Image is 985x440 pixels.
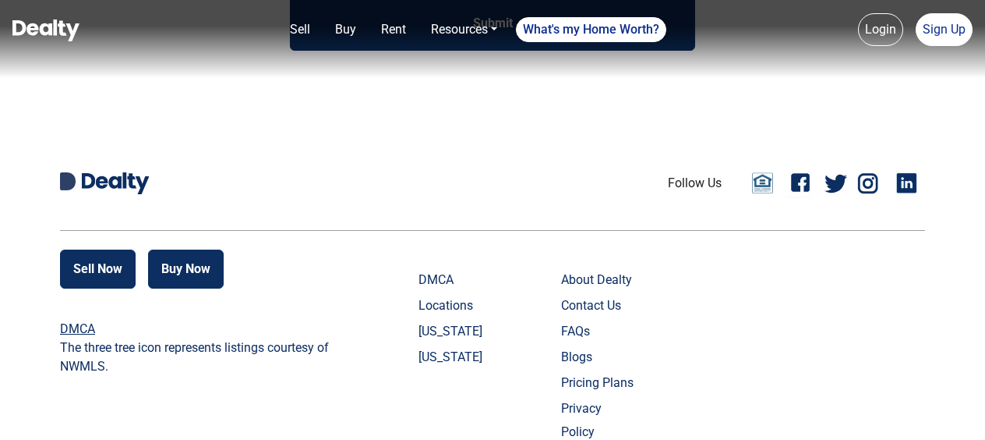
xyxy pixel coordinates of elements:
li: Follow Us [668,174,722,193]
a: FAQs [561,320,638,343]
iframe: BigID CMP Widget [8,393,55,440]
a: DMCA [418,268,496,292]
a: Instagram [855,168,886,199]
a: Resources [425,14,503,45]
img: Dealty - Buy, Sell & Rent Homes [12,20,79,41]
a: [US_STATE] [418,346,496,369]
a: Sell [284,14,316,45]
a: Locations [418,294,496,318]
a: Twitter [824,168,847,199]
a: Pricing Plans [561,371,638,395]
button: Buy Now [148,250,224,289]
p: The three tree icon represents listings courtesy of NWMLS. [60,339,337,376]
img: Dealty [82,172,149,194]
a: What's my Home Worth? [516,17,666,42]
img: Dealty D [60,172,76,190]
a: Rent [375,14,412,45]
a: Facebook [786,168,817,199]
a: DMCA [60,321,95,336]
a: Blogs [561,346,638,369]
a: Login [858,13,903,46]
a: Buy [329,14,362,45]
a: About Dealty [561,268,638,292]
iframe: Intercom live chat [932,387,969,424]
a: Linkedin [894,168,925,199]
button: Sell Now [60,250,136,289]
a: Sign Up [916,13,973,46]
a: Contact Us [561,294,638,318]
a: Email [747,172,778,195]
a: [US_STATE] [418,320,496,343]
